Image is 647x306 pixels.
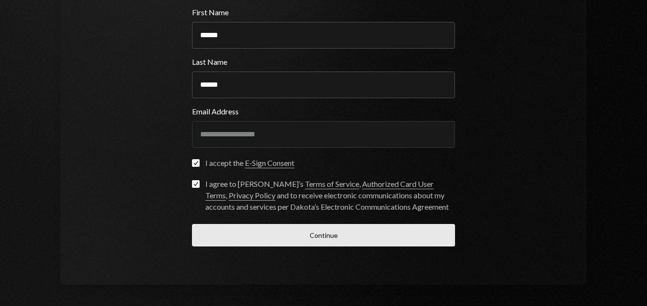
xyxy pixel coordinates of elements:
div: I agree to [PERSON_NAME]’s , , and to receive electronic communications about my accounts and ser... [205,178,455,213]
div: I accept the [205,157,294,169]
button: Continue [192,224,455,246]
button: I agree to [PERSON_NAME]’s Terms of Service, Authorized Card User Terms, Privacy Policy and to re... [192,180,200,188]
a: Authorized Card User Terms [205,179,434,201]
button: I accept the E-Sign Consent [192,159,200,167]
a: Privacy Policy [229,191,275,201]
label: First Name [192,7,455,18]
a: E-Sign Consent [245,158,294,168]
label: Last Name [192,56,455,68]
a: Terms of Service [305,179,359,189]
label: Email Address [192,106,455,117]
